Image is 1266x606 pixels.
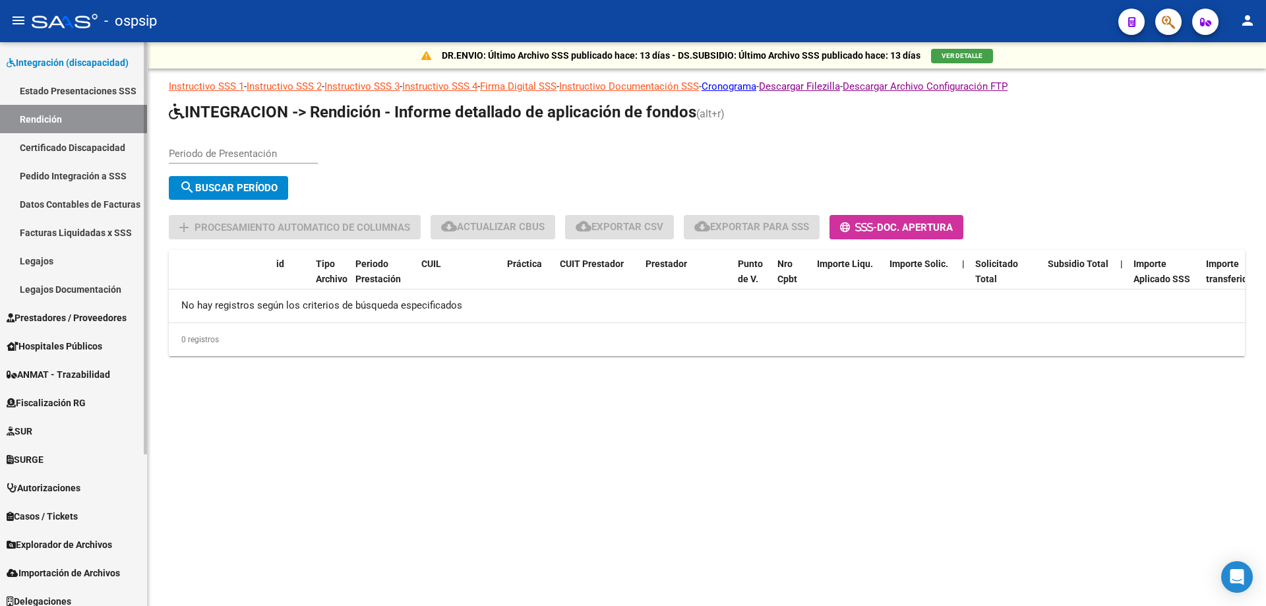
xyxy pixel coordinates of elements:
[431,215,555,239] button: Actualizar CBUs
[7,367,110,382] span: ANMAT - Trazabilidad
[421,258,441,269] span: CUIL
[7,55,129,70] span: Integración (discapacidad)
[441,221,545,233] span: Actualizar CBUs
[1133,258,1190,284] span: Importe Aplicado SSS
[402,80,477,92] a: Instructivo SSS 4
[169,176,288,200] button: Buscar Período
[684,215,820,239] button: Exportar para SSS
[733,250,772,308] datatable-header-cell: Punto de V.
[817,258,873,269] span: Importe Liqu.
[1120,258,1123,269] span: |
[169,323,1245,356] div: 0 registros
[179,182,278,194] span: Buscar Período
[696,107,725,120] span: (alt+r)
[759,80,840,92] a: Descargar Filezilla
[1115,250,1128,308] datatable-header-cell: |
[7,509,78,524] span: Casos / Tickets
[247,80,322,92] a: Instructivo SSS 2
[195,222,410,233] span: Procesamiento automatico de columnas
[316,258,347,284] span: Tipo Archivo
[812,250,884,308] datatable-header-cell: Importe Liqu.
[694,221,809,233] span: Exportar para SSS
[276,258,284,269] span: id
[179,179,195,195] mat-icon: search
[7,339,102,353] span: Hospitales Públicos
[324,80,400,92] a: Instructivo SSS 3
[565,215,674,239] button: Exportar CSV
[843,80,1008,92] a: Descargar Archivo Configuración FTP
[7,452,44,467] span: SURGE
[169,289,1245,322] div: No hay registros según los criterios de búsqueda especificados
[441,218,457,234] mat-icon: cloud_download
[738,258,763,284] span: Punto de V.
[169,79,1245,94] p: - - - - - - - -
[311,250,350,308] datatable-header-cell: Tipo Archivo
[507,258,542,269] span: Práctica
[777,258,797,284] span: Nro Cpbt
[970,250,1042,308] datatable-header-cell: Solicitado Total
[829,215,963,239] button: -Doc. Apertura
[416,250,502,308] datatable-header-cell: CUIL
[442,48,920,63] p: DR.ENVIO: Último Archivo SSS publicado hace: 13 días - DS.SUBSIDIO: Último Archivo SSS publicado ...
[975,258,1018,284] span: Solicitado Total
[576,218,591,234] mat-icon: cloud_download
[772,250,812,308] datatable-header-cell: Nro Cpbt
[350,250,416,308] datatable-header-cell: Periodo Prestación
[646,258,687,269] span: Prestador
[555,250,640,308] datatable-header-cell: CUIT Prestador
[1128,250,1201,308] datatable-header-cell: Importe Aplicado SSS
[694,218,710,234] mat-icon: cloud_download
[169,80,244,92] a: Instructivo SSS 1
[962,258,965,269] span: |
[840,222,877,233] span: -
[560,258,624,269] span: CUIT Prestador
[7,566,120,580] span: Importación de Archivos
[480,80,557,92] a: Firma Digital SSS
[1221,561,1253,593] div: Open Intercom Messenger
[7,396,86,410] span: Fiscalización RG
[502,250,555,308] datatable-header-cell: Práctica
[942,52,982,59] span: VER DETALLE
[7,537,112,552] span: Explorador de Archivos
[271,250,311,308] datatable-header-cell: id
[559,80,699,92] a: Instructivo Documentación SSS
[176,220,192,235] mat-icon: add
[877,222,953,233] span: Doc. Apertura
[640,250,733,308] datatable-header-cell: Prestador
[957,250,970,308] datatable-header-cell: |
[1206,258,1253,284] span: Importe transferido
[7,311,127,325] span: Prestadores / Proveedores
[355,258,401,284] span: Periodo Prestación
[931,49,993,63] button: VER DETALLE
[11,13,26,28] mat-icon: menu
[702,80,756,92] a: Cronograma
[7,481,80,495] span: Autorizaciones
[1042,250,1115,308] datatable-header-cell: Subsidio Total
[169,215,421,239] button: Procesamiento automatico de columnas
[7,424,32,439] span: SUR
[104,7,157,36] span: - ospsip
[889,258,948,269] span: Importe Solic.
[576,221,663,233] span: Exportar CSV
[1048,258,1108,269] span: Subsidio Total
[1240,13,1255,28] mat-icon: person
[884,250,957,308] datatable-header-cell: Importe Solic.
[169,103,696,121] span: INTEGRACION -> Rendición - Informe detallado de aplicación de fondos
